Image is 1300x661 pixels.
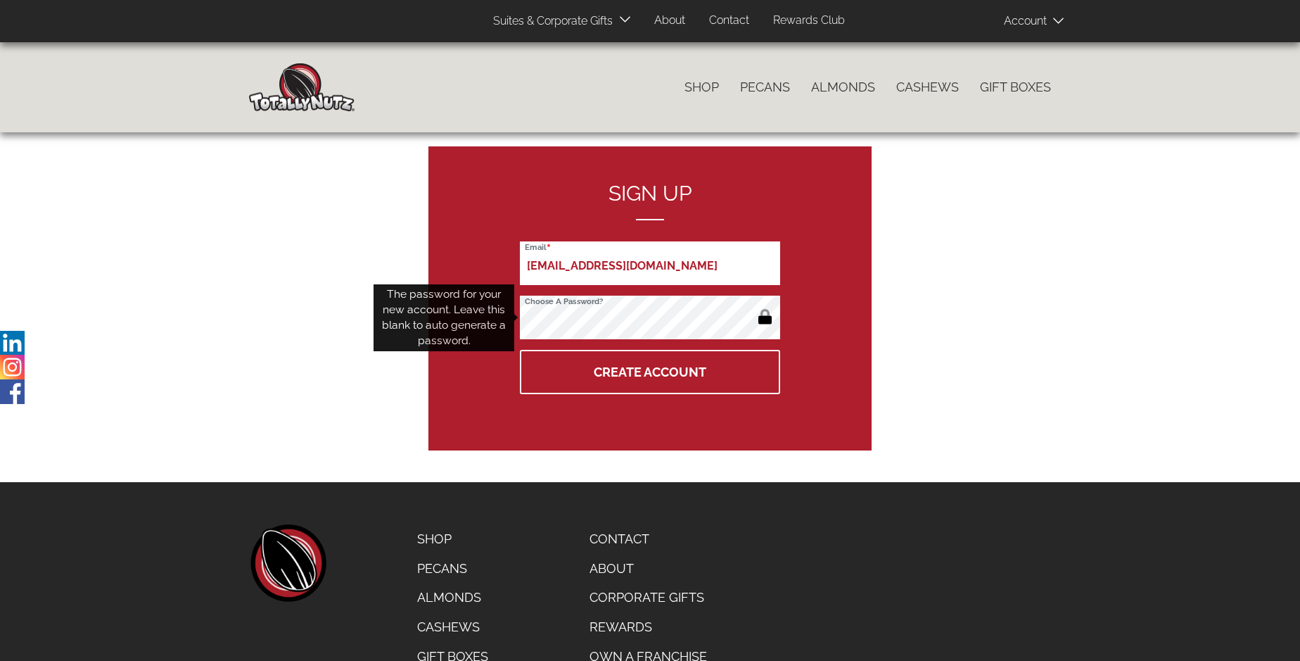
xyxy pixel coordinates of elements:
a: Pecans [729,73,801,102]
a: Rewards [579,612,718,642]
a: Corporate Gifts [579,583,718,612]
a: Cashews [407,612,499,642]
img: Home [249,63,355,111]
a: Almonds [407,583,499,612]
a: Contact [579,524,718,554]
input: Email [520,241,780,285]
a: Shop [674,73,729,102]
a: About [644,7,696,34]
a: Almonds [801,73,886,102]
a: Contact [699,7,760,34]
div: The password for your new account. Leave this blank to auto generate a password. [374,284,514,351]
a: Rewards Club [763,7,855,34]
a: Gift Boxes [969,73,1062,102]
a: Suites & Corporate Gifts [483,8,617,35]
a: Shop [407,524,499,554]
a: About [579,554,718,584]
h2: Sign up [520,182,780,220]
a: Cashews [886,73,969,102]
button: Create Account [520,350,780,394]
a: home [249,524,326,602]
a: Pecans [407,554,499,584]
